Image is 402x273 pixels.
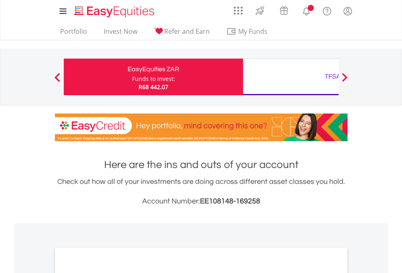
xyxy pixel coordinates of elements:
div: Funds to invest: [132,75,175,83]
img: EasyCredit Promotion Banner [55,114,348,141]
a: AppsGrid [228,2,248,15]
span: My Funds [226,26,280,37]
h3: Account Number: [55,196,348,207]
a: Vouchers [272,2,296,17]
h1: Here are the ins and outs of your account [55,157,348,172]
a: Refer and Earn [151,27,213,40]
a: FAQ's and Support [317,2,337,18]
span: R68 442.07 [139,83,168,91]
img: grid-menu-icon.svg [234,6,243,15]
button: Previous [49,77,65,85]
a: Portfolio [57,27,90,40]
img: vouchers-v2.svg [277,4,291,17]
button: Next [337,77,353,85]
span: Refer and Earn [164,27,210,36]
span: EE108148-169258 [200,197,260,205]
a: Notifications [296,2,317,18]
a: My Profile [337,2,358,20]
a: Home page [71,2,158,18]
img: EasyEquities_Logo.png [73,5,158,18]
div: Check out how all of your investments are doing across different asset classes you hold. [55,176,348,207]
a: Invest Now [100,27,141,40]
div: EasyEquities ZAR [69,63,238,75]
img: thrive-v2.svg [253,4,267,17]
